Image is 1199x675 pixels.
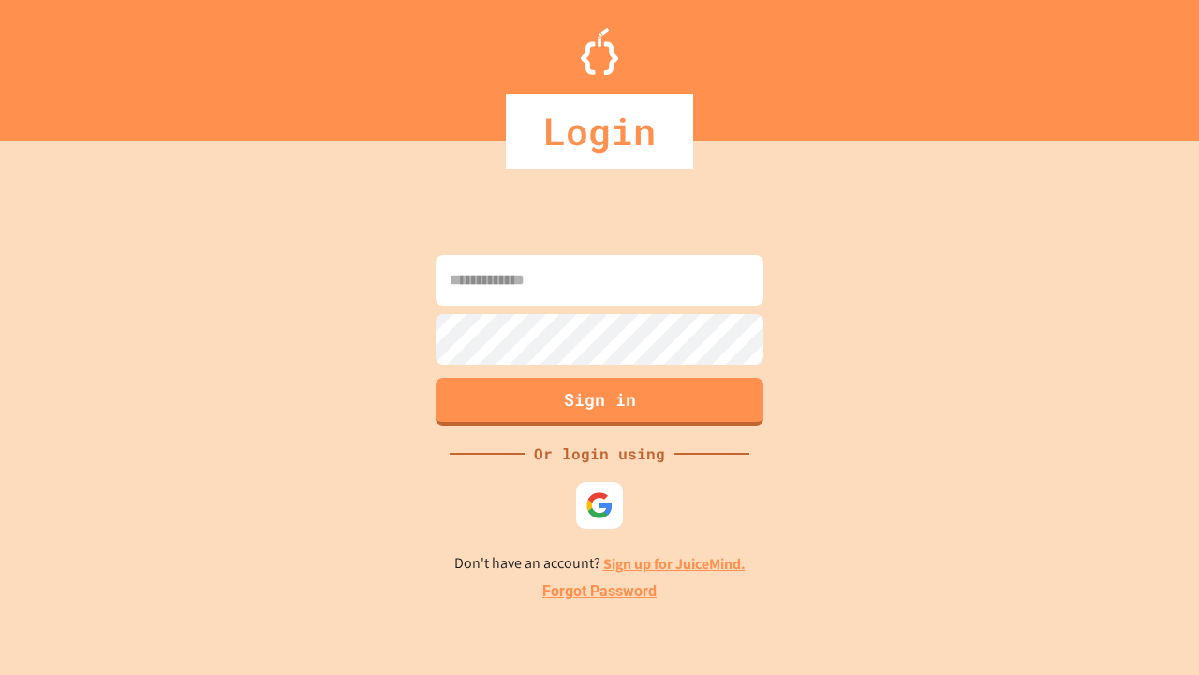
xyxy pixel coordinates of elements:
[506,94,693,169] div: Login
[436,378,763,426] button: Sign in
[603,554,746,574] a: Sign up for JuiceMind.
[542,580,657,603] a: Forgot Password
[1120,600,1180,656] iframe: chat widget
[585,491,614,519] img: google-icon.svg
[454,552,746,576] p: Don't have an account?
[1044,518,1180,598] iframe: chat widget
[525,442,674,465] div: Or login using
[581,28,618,75] img: Logo.svg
